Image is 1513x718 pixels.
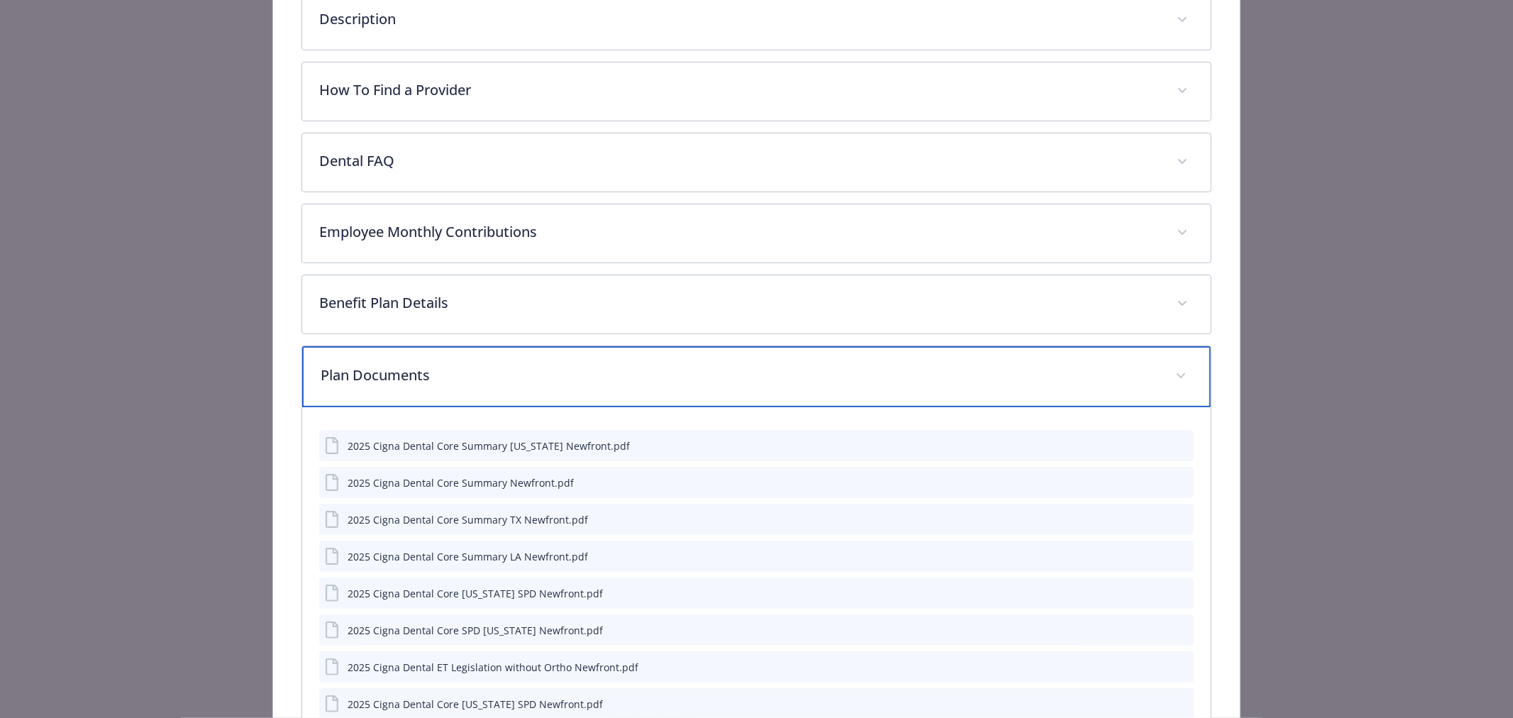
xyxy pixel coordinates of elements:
div: 2025 Cigna Dental Core Summary Newfront.pdf [348,475,574,490]
div: 2025 Cigna Dental Core SPD [US_STATE] Newfront.pdf [348,623,603,638]
div: 2025 Cigna Dental Core Summary [US_STATE] Newfront.pdf [348,438,630,453]
div: Benefit Plan Details [302,275,1211,333]
p: Plan Documents [321,365,1158,386]
div: 2025 Cigna Dental ET Legislation without Ortho Newfront.pdf [348,660,638,675]
p: Dental FAQ [319,150,1160,172]
div: How To Find a Provider [302,62,1211,121]
p: How To Find a Provider [319,79,1160,101]
button: preview file [1175,697,1188,712]
div: Plan Documents [302,346,1211,407]
p: Benefit Plan Details [319,292,1160,314]
button: preview file [1175,475,1188,490]
button: download file [1153,586,1164,601]
button: download file [1153,475,1164,490]
div: 2025 Cigna Dental Core [US_STATE] SPD Newfront.pdf [348,586,603,601]
button: download file [1153,697,1164,712]
p: Employee Monthly Contributions [319,221,1160,243]
button: preview file [1175,549,1188,564]
div: Dental FAQ [302,133,1211,192]
div: 2025 Cigna Dental Core Summary TX Newfront.pdf [348,512,588,527]
button: preview file [1175,586,1188,601]
button: download file [1153,660,1164,675]
button: download file [1153,438,1164,453]
div: 2025 Cigna Dental Core [US_STATE] SPD Newfront.pdf [348,697,603,712]
p: Description [319,9,1160,30]
button: preview file [1175,660,1188,675]
button: download file [1153,623,1164,638]
button: download file [1153,549,1164,564]
div: Employee Monthly Contributions [302,204,1211,263]
button: preview file [1175,438,1188,453]
button: download file [1153,512,1164,527]
button: preview file [1175,512,1188,527]
div: 2025 Cigna Dental Core Summary LA Newfront.pdf [348,549,588,564]
button: preview file [1175,623,1188,638]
